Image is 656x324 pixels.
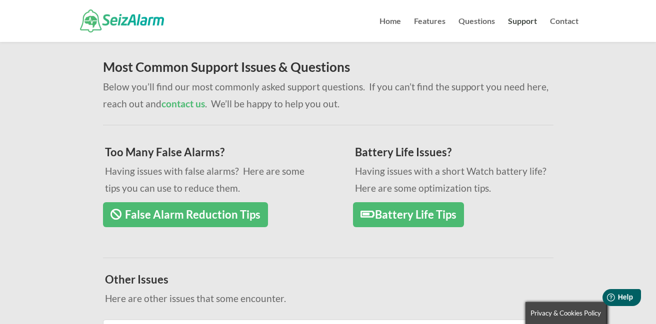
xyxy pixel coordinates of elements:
a: Support [508,17,537,42]
a: False Alarm Reduction Tips [103,202,268,228]
span: Privacy & Cookies Policy [530,309,601,317]
iframe: Help widget launcher [567,285,645,313]
h3: Other Issues [105,274,540,290]
h3: Battery Life Issues? [355,147,563,163]
p: Below you’ll find our most commonly asked support questions. If you can’t find the support you ne... [103,78,553,112]
a: Contact [550,17,578,42]
a: contact us [161,98,205,109]
a: Battery Life Tips [353,202,464,228]
a: Home [379,17,401,42]
img: SeizAlarm [80,9,164,32]
p: Having issues with a short Watch battery life? Here are some optimization tips. [355,163,563,197]
p: Here are other issues that some encounter. [105,290,540,307]
a: Questions [458,17,495,42]
h3: Too Many False Alarms? [105,147,313,163]
h2: Most Common Support Issues & Questions [103,60,553,78]
p: Having issues with false alarms? Here are some tips you can use to reduce them. [105,163,313,197]
a: Features [414,17,445,42]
